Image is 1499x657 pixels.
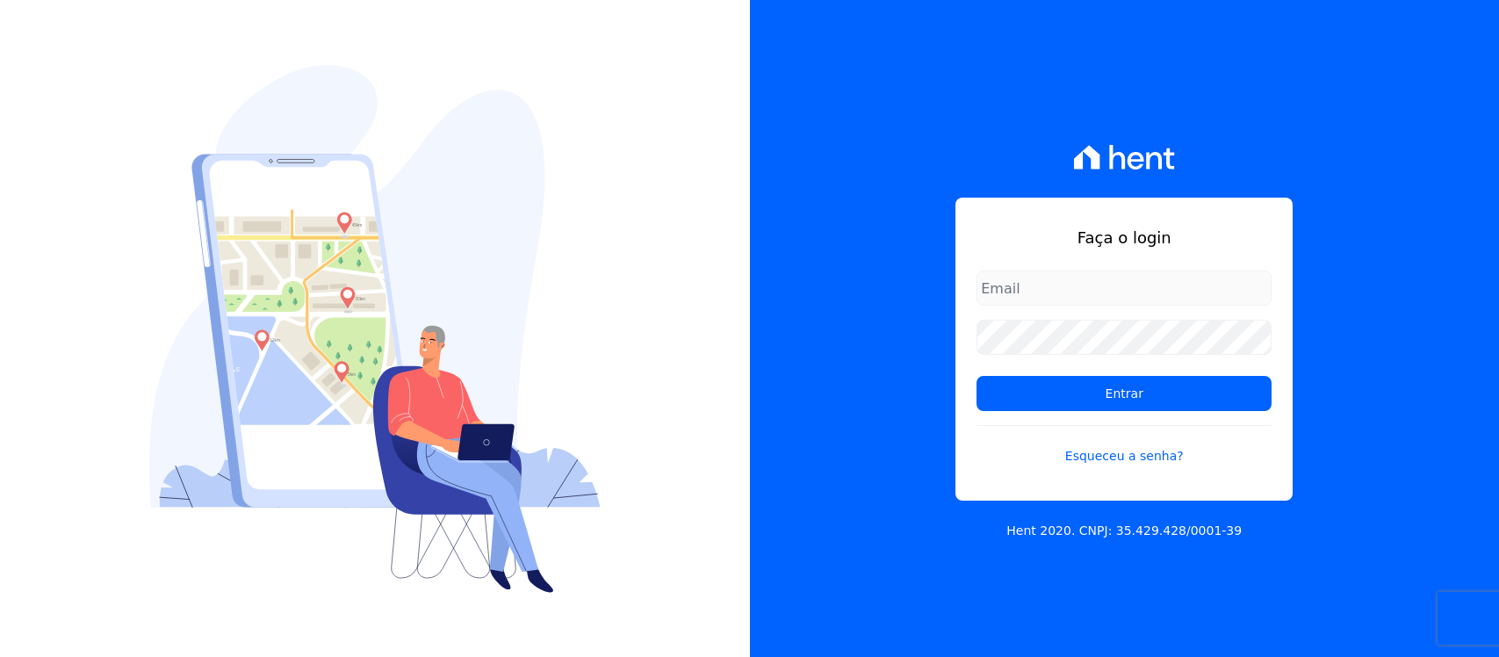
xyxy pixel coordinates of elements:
p: Hent 2020. CNPJ: 35.429.428/0001-39 [1006,522,1242,540]
img: Login [149,65,601,593]
input: Entrar [977,376,1272,411]
input: Email [977,271,1272,306]
h1: Faça o login [977,226,1272,249]
a: Esqueceu a senha? [977,425,1272,466]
